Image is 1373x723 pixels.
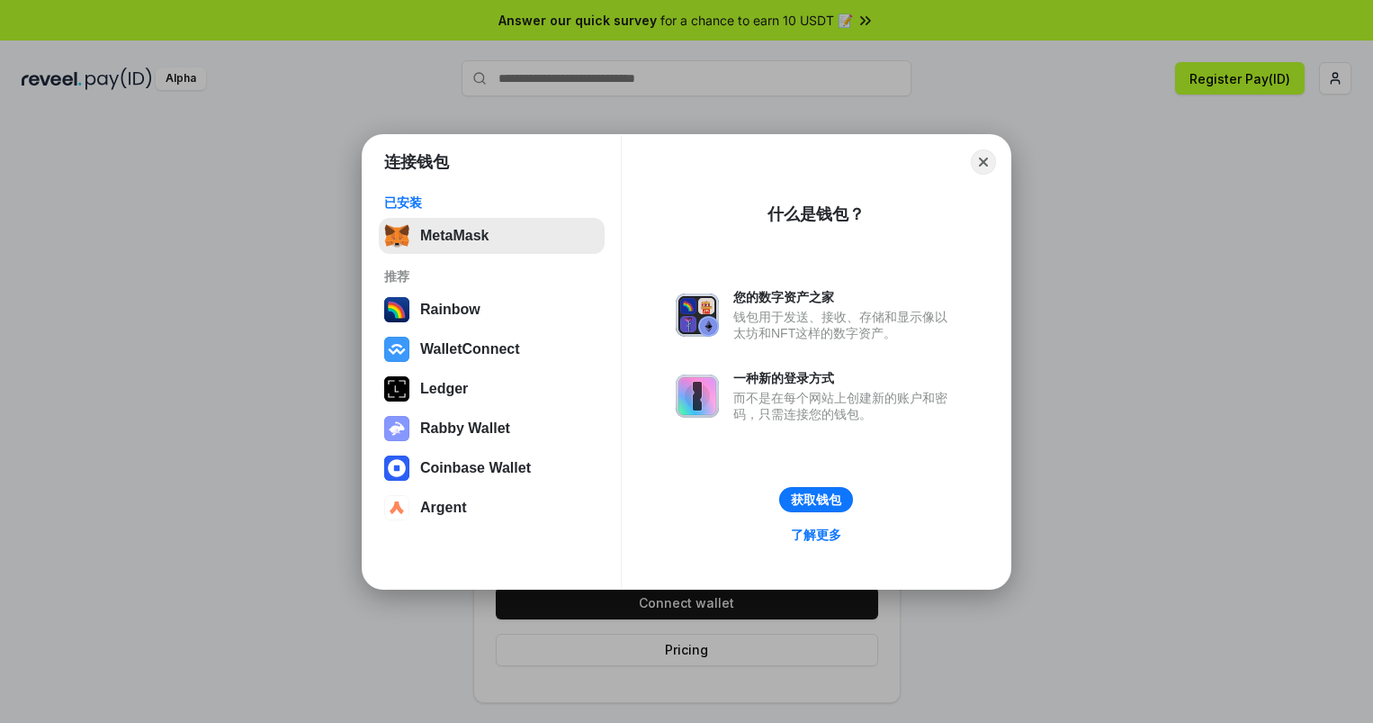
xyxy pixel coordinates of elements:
div: 推荐 [384,268,599,285]
div: WalletConnect [420,341,520,357]
img: svg+xml,%3Csvg%20xmlns%3D%22http%3A%2F%2Fwww.w3.org%2F2000%2Fsvg%22%20fill%3D%22none%22%20viewBox... [384,416,409,441]
button: MetaMask [379,218,605,254]
button: Rabby Wallet [379,411,605,447]
img: svg+xml,%3Csvg%20width%3D%22120%22%20height%3D%22120%22%20viewBox%3D%220%200%20120%20120%22%20fil... [384,297,409,322]
div: Rabby Wallet [420,420,510,437]
button: Ledger [379,371,605,407]
div: 已安装 [384,194,599,211]
div: Argent [420,500,467,516]
img: svg+xml,%3Csvg%20xmlns%3D%22http%3A%2F%2Fwww.w3.org%2F2000%2Fsvg%22%20fill%3D%22none%22%20viewBox... [676,375,719,418]
div: Ledger [420,381,468,397]
a: 了解更多 [780,523,852,547]
img: svg+xml,%3Csvg%20width%3D%2228%22%20height%3D%2228%22%20viewBox%3D%220%200%2028%2028%22%20fill%3D... [384,495,409,520]
div: Rainbow [420,302,480,318]
img: svg+xml,%3Csvg%20fill%3D%22none%22%20height%3D%2233%22%20viewBox%3D%220%200%2035%2033%22%20width%... [384,223,409,249]
div: 了解更多 [791,527,841,543]
div: MetaMask [420,228,489,244]
button: Rainbow [379,292,605,328]
button: Argent [379,490,605,526]
img: svg+xml,%3Csvg%20xmlns%3D%22http%3A%2F%2Fwww.w3.org%2F2000%2Fsvg%22%20width%3D%2228%22%20height%3... [384,376,409,402]
div: 获取钱包 [791,492,841,508]
div: 钱包用于发送、接收、存储和显示像以太坊和NFT这样的数字资产。 [733,309,956,341]
button: Close [971,149,996,175]
button: WalletConnect [379,331,605,367]
div: Coinbase Wallet [420,460,531,476]
div: 您的数字资产之家 [733,289,956,305]
div: 什么是钱包？ [767,203,865,225]
img: svg+xml,%3Csvg%20xmlns%3D%22http%3A%2F%2Fwww.w3.org%2F2000%2Fsvg%22%20fill%3D%22none%22%20viewBox... [676,294,719,337]
div: 一种新的登录方式 [733,370,956,386]
button: 获取钱包 [779,487,853,512]
h1: 连接钱包 [384,151,449,173]
img: svg+xml,%3Csvg%20width%3D%2228%22%20height%3D%2228%22%20viewBox%3D%220%200%2028%2028%22%20fill%3D... [384,337,409,362]
div: 而不是在每个网站上创建新的账户和密码，只需连接您的钱包。 [733,390,956,422]
button: Coinbase Wallet [379,450,605,486]
img: svg+xml,%3Csvg%20width%3D%2228%22%20height%3D%2228%22%20viewBox%3D%220%200%2028%2028%22%20fill%3D... [384,456,409,481]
